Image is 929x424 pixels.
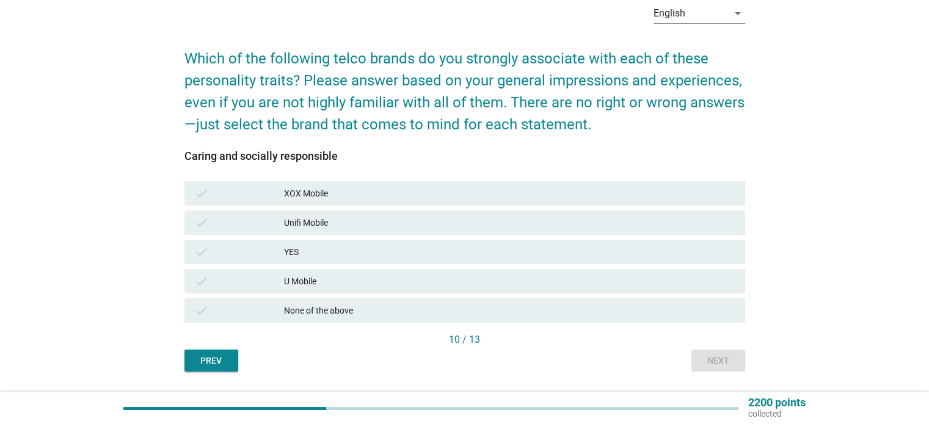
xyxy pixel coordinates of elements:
p: collected [748,408,806,419]
div: U Mobile [284,274,735,289]
div: Caring and socially responsible [184,148,745,164]
div: YES [284,245,735,259]
h2: Which of the following telco brands do you strongly associate with each of these personality trai... [184,35,745,135]
i: check [194,274,209,289]
i: arrow_drop_down [730,6,745,21]
div: None of the above [284,303,735,318]
i: check [194,245,209,259]
button: Prev [184,350,238,372]
div: Unifi Mobile [284,215,735,230]
i: check [194,186,209,201]
div: English [654,8,685,19]
div: XOX Mobile [284,186,735,201]
i: check [194,215,209,230]
div: Prev [194,354,228,367]
p: 2200 points [748,397,806,408]
i: check [194,303,209,318]
div: 10 / 13 [184,332,745,347]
